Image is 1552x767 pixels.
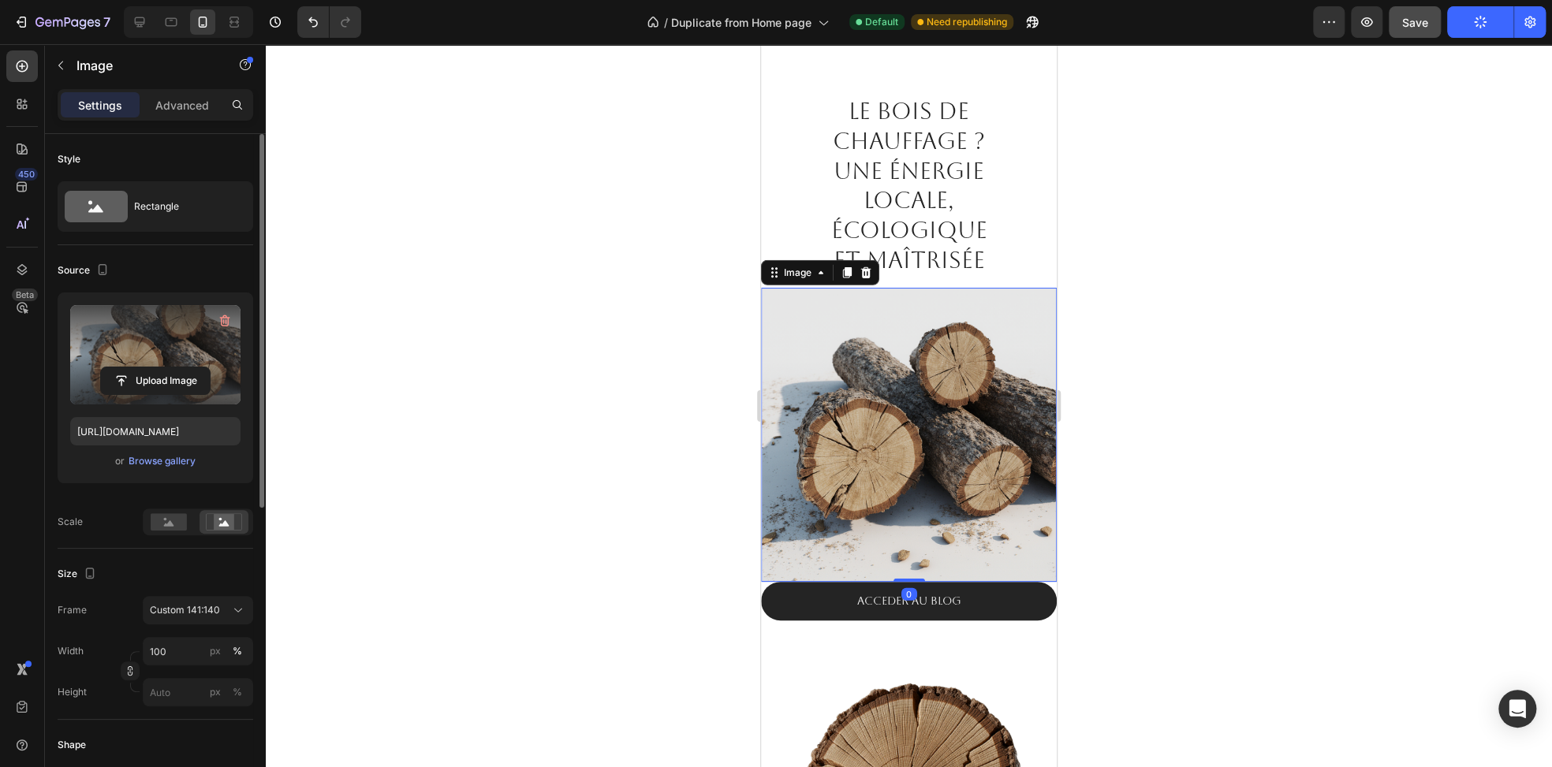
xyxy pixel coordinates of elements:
[103,13,110,32] p: 7
[228,683,247,702] button: px
[12,289,38,301] div: Beta
[58,644,84,658] label: Width
[58,564,99,585] div: Size
[150,603,220,617] span: Custom 141:140
[671,14,811,31] span: Duplicate from Home page
[155,97,209,114] p: Advanced
[1498,690,1536,728] div: Open Intercom Messenger
[58,738,86,752] div: Shape
[664,14,668,31] span: /
[761,44,1057,767] iframe: Design area
[78,97,122,114] p: Settings
[206,683,225,702] button: %
[129,454,196,468] div: Browse gallery
[233,644,242,658] div: %
[1389,6,1441,38] button: Save
[865,15,898,29] span: Default
[58,603,87,617] label: Frame
[134,188,230,225] div: Rectangle
[1402,16,1428,29] span: Save
[143,637,253,665] input: px%
[115,452,125,471] span: or
[143,596,253,624] button: Custom 141:140
[58,152,80,166] div: Style
[206,642,225,661] button: %
[210,685,221,699] div: px
[15,168,38,181] div: 450
[233,685,242,699] div: %
[210,644,221,658] div: px
[100,367,211,395] button: Upload Image
[297,6,361,38] div: Undo/Redo
[58,515,83,529] div: Scale
[228,642,247,661] button: px
[927,15,1007,29] span: Need republishing
[70,417,241,445] input: https://example.com/image.jpg
[6,6,118,38] button: 7
[76,56,211,75] p: Image
[58,260,112,281] div: Source
[58,685,87,699] label: Height
[128,453,196,469] button: Browse gallery
[143,678,253,706] input: px%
